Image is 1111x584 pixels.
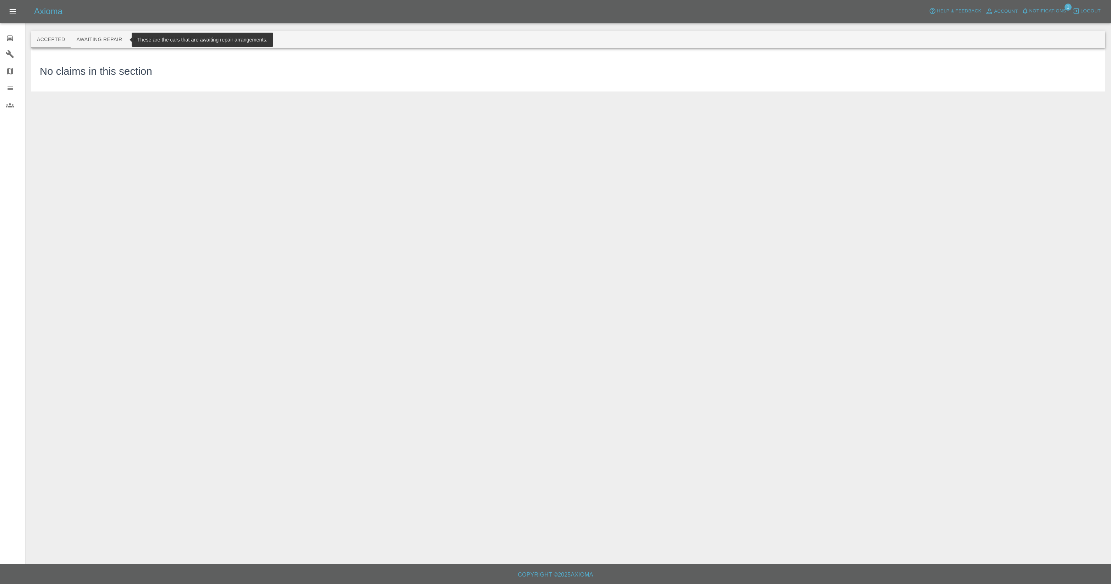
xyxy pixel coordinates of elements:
button: Awaiting Repair [71,31,128,48]
button: Paid [203,31,235,48]
h5: Axioma [34,6,62,17]
span: Help & Feedback [937,7,981,15]
button: Repaired [165,31,203,48]
button: Open drawer [4,3,21,20]
h6: Copyright © 2025 Axioma [6,570,1105,580]
span: Logout [1080,7,1101,15]
button: Logout [1071,6,1102,17]
span: Notifications [1029,7,1066,15]
button: In Repair [128,31,165,48]
button: Help & Feedback [927,6,983,17]
button: Accepted [31,31,71,48]
span: 1 [1065,4,1072,11]
button: Notifications [1020,6,1068,17]
a: Account [983,6,1020,17]
span: Account [994,7,1018,16]
h3: No claims in this section [40,64,152,79]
